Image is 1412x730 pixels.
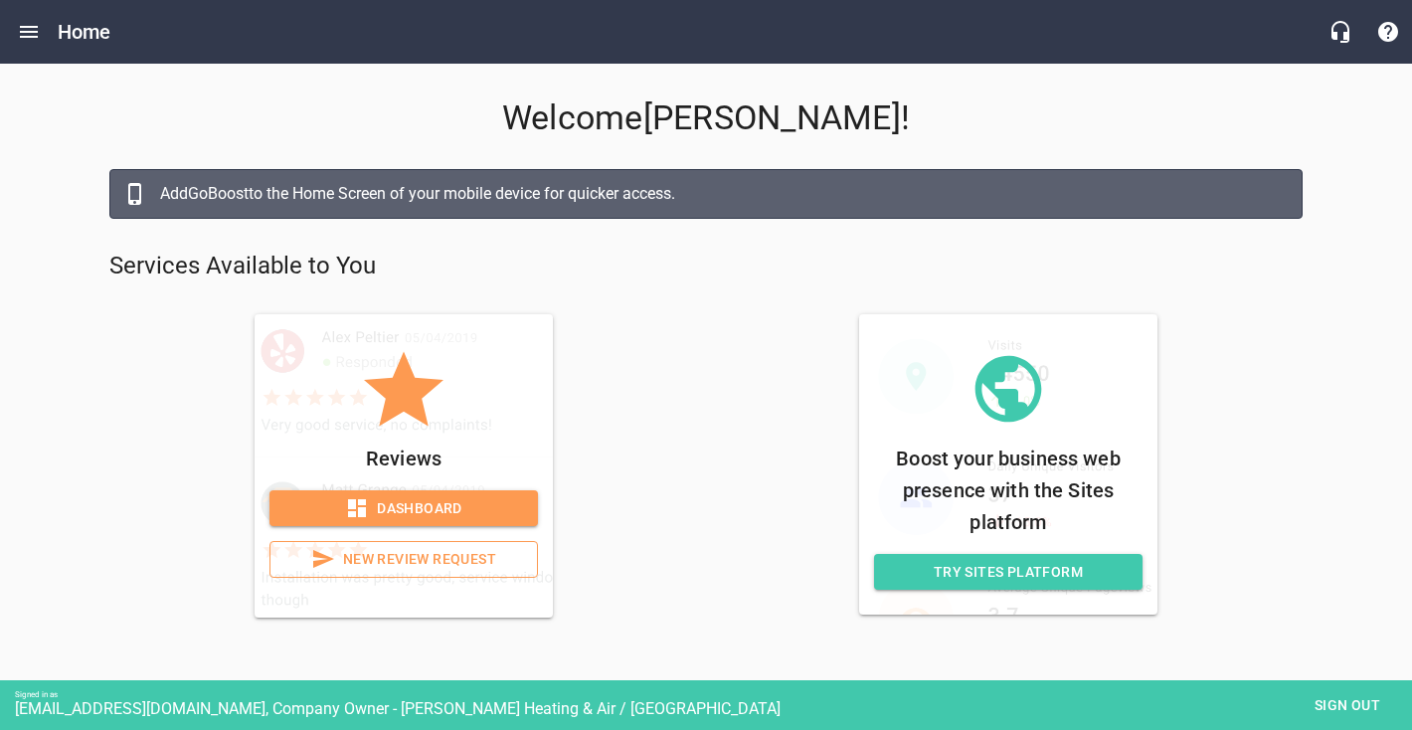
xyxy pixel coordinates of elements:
span: Try Sites Platform [890,560,1127,585]
h6: Home [58,16,111,48]
p: Boost your business web presence with the Sites platform [874,443,1143,538]
span: New Review Request [286,547,521,572]
p: Services Available to You [109,251,1303,282]
p: Welcome [PERSON_NAME] ! [109,98,1303,138]
button: Open drawer [5,8,53,56]
a: Dashboard [269,490,538,527]
div: Add GoBoost to the Home Screen of your mobile device for quicker access. [160,182,1282,206]
span: Dashboard [285,496,522,521]
span: Sign out [1306,693,1389,718]
div: Signed in as [15,690,1412,699]
button: Support Portal [1364,8,1412,56]
a: Try Sites Platform [874,554,1143,591]
a: AddGoBoostto the Home Screen of your mobile device for quicker access. [109,169,1303,219]
button: Sign out [1298,687,1397,724]
button: Live Chat [1317,8,1364,56]
p: Reviews [269,443,538,474]
div: [EMAIL_ADDRESS][DOMAIN_NAME], Company Owner - [PERSON_NAME] Heating & Air / [GEOGRAPHIC_DATA] [15,699,1412,718]
a: New Review Request [269,541,538,578]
